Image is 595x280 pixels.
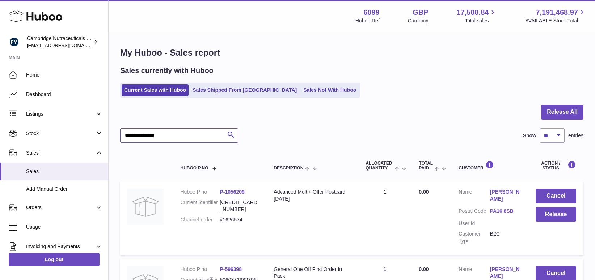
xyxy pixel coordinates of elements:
div: General One Off First Order In Pack [274,266,351,280]
span: Add Manual Order [26,186,103,193]
a: PA16 8SB [490,208,521,215]
div: Cambridge Nutraceuticals Ltd [27,35,92,49]
span: ALLOCATED Quantity [366,161,393,171]
span: AVAILABLE Stock Total [525,17,586,24]
span: 7,191,468.97 [536,8,578,17]
span: 0.00 [419,266,429,272]
dt: User Id [459,220,490,227]
h1: My Huboo - Sales report [120,47,583,59]
strong: GBP [413,8,428,17]
button: Release All [541,105,583,120]
span: Invoicing and Payments [26,243,95,250]
label: Show [523,132,536,139]
a: P-596398 [220,266,242,272]
td: 1 [358,181,412,255]
span: Stock [26,130,95,137]
a: P-1056209 [220,189,245,195]
span: Total sales [465,17,497,24]
a: 7,191,468.97 AVAILABLE Stock Total [525,8,586,24]
dd: [CREDIT_CARD_NUMBER] [220,199,259,213]
span: Usage [26,224,103,231]
span: 0.00 [419,189,429,195]
a: Sales Shipped From [GEOGRAPHIC_DATA] [190,84,299,96]
div: Advanced Multi+ Offer Postcard [DATE] [274,189,351,202]
a: [PERSON_NAME] [490,266,521,280]
span: Dashboard [26,91,103,98]
span: entries [568,132,583,139]
span: Sales [26,150,95,156]
span: Huboo P no [180,166,208,171]
span: [EMAIL_ADDRESS][DOMAIN_NAME] [27,42,106,48]
a: Sales Not With Huboo [301,84,359,96]
a: Current Sales with Huboo [122,84,189,96]
div: Currency [408,17,429,24]
span: Total paid [419,161,433,171]
dt: Huboo P no [180,189,220,195]
dt: Postal Code [459,208,490,216]
a: 17,500.84 Total sales [456,8,497,24]
a: Log out [9,253,100,266]
img: huboo@camnutra.com [9,36,20,47]
span: Sales [26,168,103,175]
button: Cancel [536,189,576,203]
a: [PERSON_NAME] [490,189,521,202]
dd: #1626574 [220,216,259,223]
span: 17,500.84 [456,8,489,17]
strong: 6099 [363,8,380,17]
button: Release [536,207,576,222]
dt: Channel order [180,216,220,223]
span: Description [274,166,303,171]
span: Home [26,72,103,78]
dd: B2C [490,231,521,244]
span: Orders [26,204,95,211]
dt: Current identifier [180,199,220,213]
dt: Customer Type [459,231,490,244]
dt: Huboo P no [180,266,220,273]
div: Action / Status [536,161,576,171]
h2: Sales currently with Huboo [120,66,214,76]
div: Customer [459,161,521,171]
img: no-photo.jpg [127,189,164,225]
div: Huboo Ref [355,17,380,24]
span: Listings [26,111,95,117]
dt: Name [459,189,490,204]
